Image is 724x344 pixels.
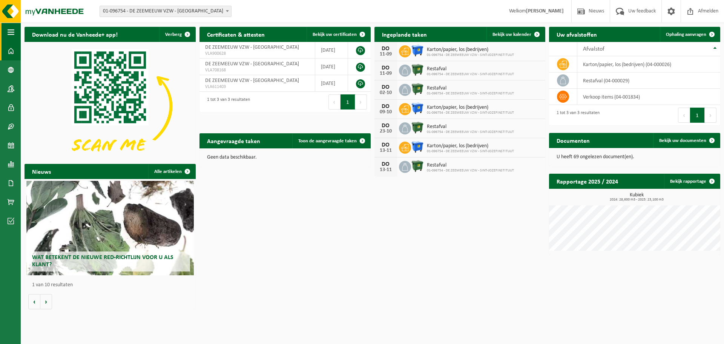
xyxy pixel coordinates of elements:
[315,75,348,92] td: [DATE]
[313,32,357,37] span: Bekijk uw certificaten
[583,46,604,52] span: Afvalstof
[427,85,514,91] span: Restafval
[205,84,309,90] span: VLA611403
[25,42,196,170] img: Download de VHEPlus App
[378,167,393,173] div: 13-11
[427,143,514,149] span: Karton/papier, los (bedrijven)
[427,168,514,173] span: 01-096754 - DE ZEEMEEUW VZW - SINT-JOZEFINSTITUUT
[427,66,514,72] span: Restafval
[328,94,341,110] button: Previous
[411,140,424,153] img: WB-1100-HPE-BE-01
[100,6,231,17] span: 01-096754 - DE ZEEMEEUW VZW - SINT-JOZEFINSTITUUT - MIDDELKERKE
[549,174,626,188] h2: Rapportage 2025 / 2024
[315,42,348,59] td: [DATE]
[660,27,719,42] a: Ophaling aanvragen
[25,164,58,179] h2: Nieuws
[378,46,393,52] div: DO
[203,94,250,110] div: 1 tot 3 van 3 resultaten
[374,27,434,42] h2: Ingeplande taken
[411,44,424,57] img: WB-1100-HPE-BE-01
[664,174,719,189] a: Bekijk rapportage
[411,121,424,134] img: WB-1100-HPE-GN-01
[557,154,713,160] p: U heeft 69 ongelezen document(en).
[100,6,232,17] span: 01-096754 - DE ZEEMEEUW VZW - SINT-JOZEFINSTITUUT - MIDDELKERKE
[486,27,545,42] a: Bekijk uw kalender
[427,53,514,57] span: 01-096754 - DE ZEEMEEUW VZW - SINT-JOZEFINSTITUUT
[577,73,720,89] td: restafval (04-000029)
[653,133,719,148] a: Bekijk uw documenten
[678,108,690,123] button: Previous
[378,71,393,76] div: 11-09
[549,27,604,42] h2: Uw afvalstoffen
[378,161,393,167] div: DO
[427,72,514,77] span: 01-096754 - DE ZEEMEEUW VZW - SINT-JOZEFINSTITUUT
[378,65,393,71] div: DO
[378,142,393,148] div: DO
[165,32,182,37] span: Verberg
[205,45,299,50] span: DE ZEEMEEUW VZW - [GEOGRAPHIC_DATA]
[427,47,514,53] span: Karton/papier, los (bedrijven)
[411,102,424,115] img: WB-1100-HPE-BE-01
[205,67,309,73] span: VLA708168
[207,155,363,160] p: Geen data beschikbaar.
[307,27,370,42] a: Bekijk uw certificaten
[378,103,393,110] div: DO
[553,193,720,202] h3: Kubiek
[411,160,424,173] img: WB-1100-HPE-GN-01
[205,78,299,83] span: DE ZEEMEEUW VZW - [GEOGRAPHIC_DATA]
[205,51,309,57] span: VLA900628
[378,110,393,115] div: 09-10
[553,198,720,202] span: 2024: 28,600 m3 - 2025: 23,100 m3
[705,108,716,123] button: Next
[427,162,514,168] span: Restafval
[427,111,514,115] span: 01-096754 - DE ZEEMEEUW VZW - SINT-JOZEFINSTITUUT
[341,94,355,110] button: 1
[355,94,367,110] button: Next
[159,27,195,42] button: Verberg
[427,130,514,134] span: 01-096754 - DE ZEEMEEUW VZW - SINT-JOZEFINSTITUUT
[378,148,393,153] div: 13-11
[298,139,357,143] span: Toon de aangevraagde taken
[577,56,720,73] td: karton/papier, los (bedrijven) (04-000026)
[427,124,514,130] span: Restafval
[315,59,348,75] td: [DATE]
[205,61,299,67] span: DE ZEEMEEUW VZW - [GEOGRAPHIC_DATA]
[492,32,531,37] span: Bekijk uw kalender
[411,83,424,96] img: WB-1100-HPE-GN-01
[292,133,370,148] a: Toon de aangevraagde taken
[690,108,705,123] button: 1
[28,294,40,309] button: Vorige
[411,63,424,76] img: WB-1100-HPE-GN-01
[577,89,720,105] td: verkoop items (04-001834)
[427,91,514,96] span: 01-096754 - DE ZEEMEEUW VZW - SINT-JOZEFINSTITUUT
[378,129,393,134] div: 23-10
[26,181,194,275] a: Wat betekent de nieuwe RED-richtlijn voor u als klant?
[40,294,52,309] button: Volgende
[378,90,393,96] div: 02-10
[32,255,173,268] span: Wat betekent de nieuwe RED-richtlijn voor u als klant?
[378,123,393,129] div: DO
[427,105,514,111] span: Karton/papier, los (bedrijven)
[32,282,192,288] p: 1 van 10 resultaten
[148,164,195,179] a: Alle artikelen
[378,84,393,90] div: DO
[549,133,597,148] h2: Documenten
[199,133,268,148] h2: Aangevraagde taken
[25,27,125,42] h2: Download nu de Vanheede+ app!
[666,32,706,37] span: Ophaling aanvragen
[199,27,272,42] h2: Certificaten & attesten
[378,52,393,57] div: 11-09
[659,138,706,143] span: Bekijk uw documenten
[526,8,564,14] strong: [PERSON_NAME]
[553,107,600,123] div: 1 tot 3 van 3 resultaten
[427,149,514,154] span: 01-096754 - DE ZEEMEEUW VZW - SINT-JOZEFINSTITUUT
